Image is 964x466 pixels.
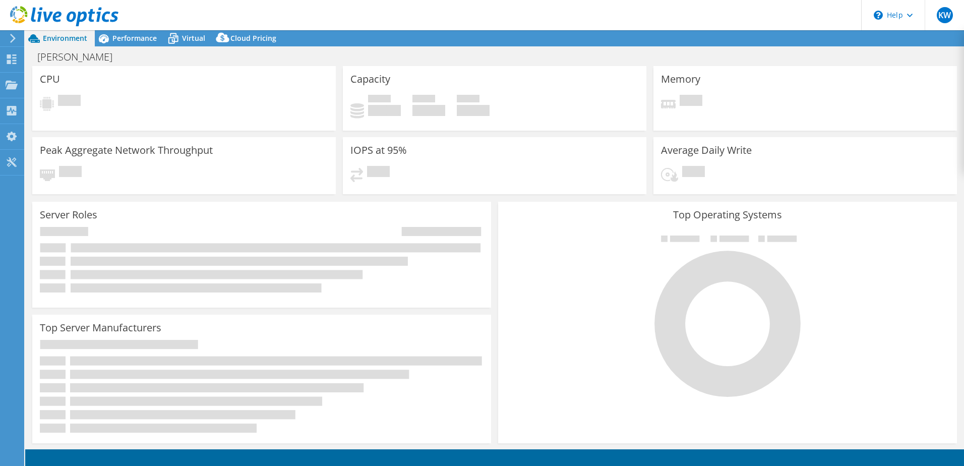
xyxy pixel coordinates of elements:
[43,33,87,43] span: Environment
[112,33,157,43] span: Performance
[40,145,213,156] h3: Peak Aggregate Network Throughput
[412,95,435,105] span: Free
[368,105,401,116] h4: 0 GiB
[33,51,128,63] h1: [PERSON_NAME]
[874,11,883,20] svg: \n
[40,74,60,85] h3: CPU
[661,145,752,156] h3: Average Daily Write
[368,95,391,105] span: Used
[506,209,949,220] h3: Top Operating Systems
[457,95,479,105] span: Total
[40,209,97,220] h3: Server Roles
[59,166,82,180] span: Pending
[40,322,161,333] h3: Top Server Manufacturers
[412,105,445,116] h4: 0 GiB
[661,74,700,85] h3: Memory
[937,7,953,23] span: KW
[230,33,276,43] span: Cloud Pricing
[350,74,390,85] h3: Capacity
[182,33,205,43] span: Virtual
[350,145,407,156] h3: IOPS at 95%
[457,105,490,116] h4: 0 GiB
[367,166,390,180] span: Pending
[680,95,702,108] span: Pending
[682,166,705,180] span: Pending
[58,95,81,108] span: Pending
